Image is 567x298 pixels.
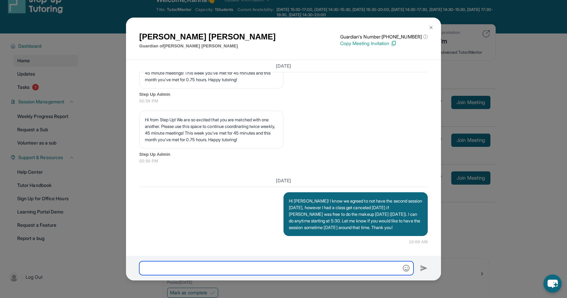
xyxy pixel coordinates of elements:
[289,198,422,231] p: Hi [PERSON_NAME]! I know we agreed to not have the second session [DATE], however I had a class g...
[145,116,278,143] p: Hi from Step Up! We are so excited that you are matched with one another. Please use this space t...
[340,33,428,40] p: Guardian's Number: [PHONE_NUMBER]
[403,265,409,271] img: Emoji
[139,63,428,69] h3: [DATE]
[139,151,428,158] span: Step Up Admin
[139,98,428,104] span: 02:56 PM
[543,274,562,293] button: chat-button
[340,40,428,47] p: Copy Meeting Invitation
[139,91,428,98] span: Step Up Admin
[428,25,434,30] img: Close Icon
[139,158,428,164] span: 02:56 PM
[423,33,428,40] span: ⓘ
[139,43,276,49] p: Guardian of [PERSON_NAME] [PERSON_NAME]
[391,40,397,46] img: Copy Icon
[409,239,428,245] span: 10:09 AM
[139,177,428,184] h3: [DATE]
[139,31,276,43] h1: [PERSON_NAME] [PERSON_NAME]
[420,264,428,272] img: Send icon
